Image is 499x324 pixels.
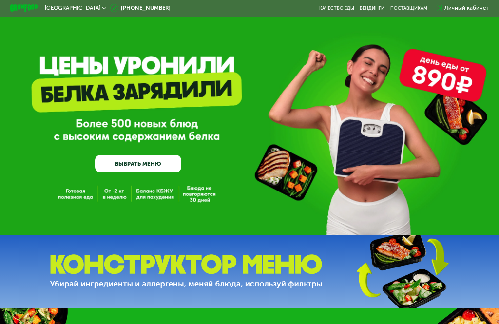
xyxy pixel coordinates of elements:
[95,155,181,172] a: ВЫБРАТЬ МЕНЮ
[45,5,100,11] span: [GEOGRAPHIC_DATA]
[444,4,489,12] div: Личный кабинет
[319,5,354,11] a: Качество еды
[110,4,171,12] a: [PHONE_NUMBER]
[360,5,384,11] a: Вендинги
[390,5,427,11] div: поставщикам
